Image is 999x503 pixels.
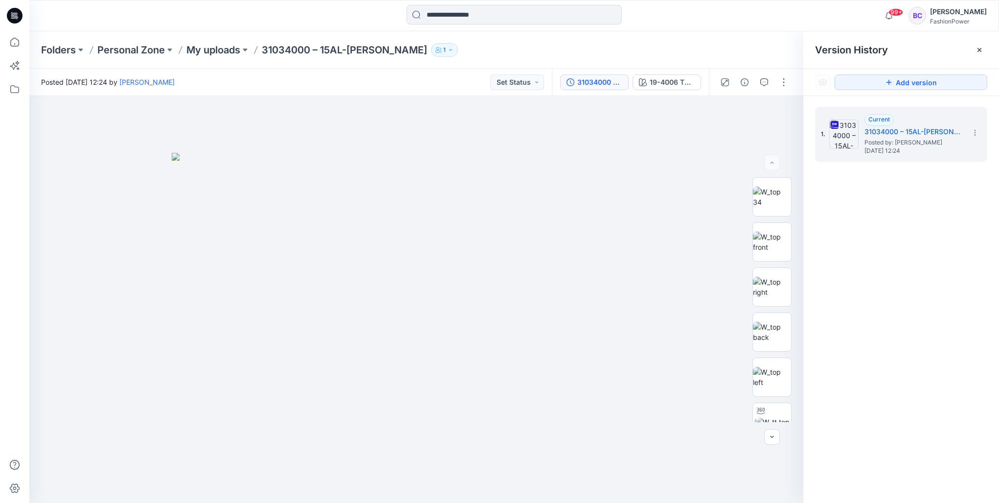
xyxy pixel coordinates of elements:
[835,74,987,90] button: Add version
[815,74,831,90] button: Show Hidden Versions
[41,77,175,87] span: Posted [DATE] 12:24 by
[976,46,983,54] button: Close
[864,126,962,138] h5: 31034000 – 15AL-Molly
[829,120,859,149] img: 31034000 – 15AL-Molly
[41,43,76,57] a: Folders
[633,74,701,90] button: 19-4006 TPG Caviar
[753,187,791,207] img: W_top 34
[737,74,752,90] button: Details
[888,8,903,16] span: 99+
[560,74,629,90] button: 31034000 – 15AL-[PERSON_NAME]
[755,417,790,427] img: W_tt top
[930,18,987,25] div: FashionPower
[815,44,888,56] span: Version History
[753,277,791,297] img: W_top right
[908,7,926,24] div: BC
[262,43,427,57] p: 31034000 – 15AL-[PERSON_NAME]
[119,78,175,86] a: [PERSON_NAME]
[431,43,458,57] button: 1
[443,45,446,55] p: 1
[864,138,962,147] span: Posted by: Bibi Castelijns
[97,43,165,57] a: Personal Zone
[864,147,962,154] span: [DATE] 12:24
[753,232,791,252] img: W_top front
[930,6,987,18] div: [PERSON_NAME]
[868,116,890,123] span: Current
[821,130,825,139] span: 1.
[577,77,622,88] div: 31034000 – 15AL-Molly
[186,43,240,57] a: My uploads
[753,322,791,342] img: W_top back
[753,367,791,387] img: W_top left
[650,77,695,88] div: 19-4006 TPG Caviar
